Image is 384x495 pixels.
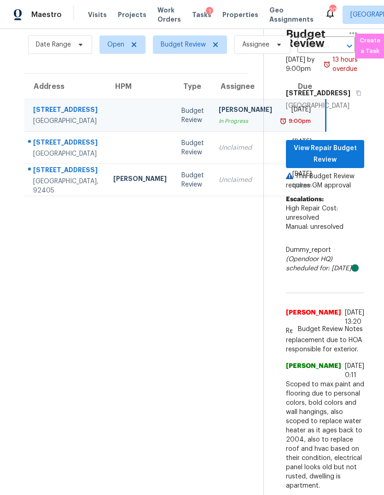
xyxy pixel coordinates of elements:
[286,361,341,380] span: [PERSON_NAME]
[211,74,279,99] th: Assignee
[181,106,204,125] div: Budget Review
[286,326,364,354] span: Reviewed. Removed roof replacement due to HOA responsible for exterior.
[118,10,146,19] span: Projects
[181,171,204,189] div: Budget Review
[286,29,342,48] h2: Budget Review
[286,308,341,326] span: [PERSON_NAME]
[360,35,380,57] span: Create a Task
[33,138,99,149] div: [STREET_ADDRESS]
[113,174,167,186] div: [PERSON_NAME]
[286,224,343,230] span: Manual: unresolved
[106,74,174,99] th: HPM
[269,6,314,24] span: Geo Assignments
[286,380,364,490] span: Scoped to max paint and flooring due to personal colors, bold colors and wall hangings, also scop...
[297,39,329,53] input: Search by address
[157,6,181,24] span: Work Orders
[88,10,107,19] span: Visits
[222,10,258,19] span: Properties
[33,177,99,195] div: [GEOGRAPHIC_DATA], 92405
[36,40,71,49] span: Date Range
[350,85,363,101] button: Copy Address
[31,10,62,19] span: Maestro
[286,88,350,98] h5: [STREET_ADDRESS]
[345,309,364,325] span: [DATE] 13:20
[343,40,356,52] button: Open
[33,105,99,116] div: [STREET_ADDRESS]
[219,175,272,185] div: Unclaimed
[107,40,124,49] span: Open
[192,12,211,18] span: Tasks
[286,245,364,273] div: Dummy_report
[331,55,364,74] div: 13 hours overdue
[292,325,368,334] span: Budget Review Notes
[181,139,204,157] div: Budget Review
[329,6,336,15] div: 20
[286,140,364,168] button: View Repair Budget Review
[286,256,332,262] i: (Opendoor HQ)
[33,165,99,177] div: [STREET_ADDRESS]
[219,116,272,126] div: In Progress
[286,205,338,221] span: High Repair Cost: unresolved
[174,74,211,99] th: Type
[161,40,206,49] span: Budget Review
[345,363,364,379] span: [DATE] 0:11
[293,143,357,165] span: View Repair Budget Review
[24,74,106,99] th: Address
[219,105,272,116] div: [PERSON_NAME]
[242,40,269,49] span: Assignee
[206,7,213,16] div: 1
[323,55,331,74] img: Overdue Alarm Icon
[286,196,324,203] b: Escalations:
[33,116,99,126] div: [GEOGRAPHIC_DATA]
[286,55,323,74] div: [DATE] by 9:00pm
[286,265,351,272] i: scheduled for: [DATE]
[286,172,364,190] p: This Budget Review requires GM approval
[286,101,364,111] div: [GEOGRAPHIC_DATA]
[33,149,99,158] div: [GEOGRAPHIC_DATA]
[219,143,272,152] div: Unclaimed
